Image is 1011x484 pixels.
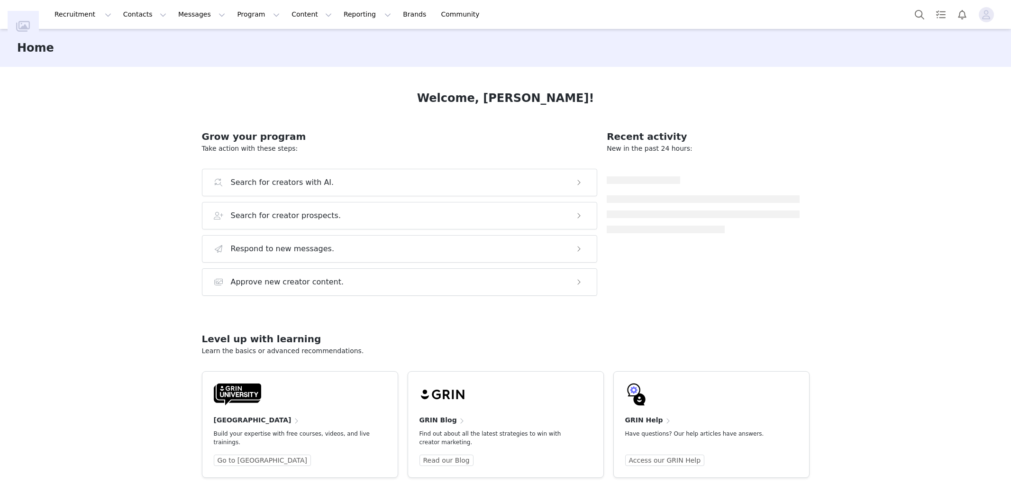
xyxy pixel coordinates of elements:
[625,429,783,438] p: Have questions? Our help articles have answers.
[419,415,457,425] h4: GRIN Blog
[909,4,930,25] button: Search
[231,210,341,221] h3: Search for creator prospects.
[202,144,598,154] p: Take action with these steps:
[202,332,810,346] h2: Level up with learning
[231,276,344,288] h3: Approve new creator content.
[417,90,594,107] h1: Welcome, [PERSON_NAME]!
[982,7,991,22] div: avatar
[202,129,598,144] h2: Grow your program
[214,415,291,425] h4: [GEOGRAPHIC_DATA]
[202,268,598,296] button: Approve new creator content.
[231,243,335,255] h3: Respond to new messages.
[419,429,577,447] p: Find out about all the latest strategies to win with creator marketing.
[952,4,973,25] button: Notifications
[214,455,311,466] a: Go to [GEOGRAPHIC_DATA]
[202,169,598,196] button: Search for creators with AI.
[17,39,54,56] h3: Home
[930,4,951,25] a: Tasks
[607,129,800,144] h2: Recent activity
[607,144,800,154] p: New in the past 24 hours:
[231,4,285,25] button: Program
[202,235,598,263] button: Respond to new messages.
[419,455,474,466] a: Read our Blog
[214,429,371,447] p: Build your expertise with free courses, videos, and live trainings.
[214,383,261,406] img: GRIN-University-Logo-Black.svg
[286,4,337,25] button: Content
[419,383,467,406] img: grin-logo-black.svg
[436,4,490,25] a: Community
[973,7,1003,22] button: Profile
[202,346,810,356] p: Learn the basics or advanced recommendations.
[202,202,598,229] button: Search for creator prospects.
[231,177,334,188] h3: Search for creators with AI.
[625,383,648,406] img: GRIN-help-icon.svg
[173,4,231,25] button: Messages
[338,4,397,25] button: Reporting
[397,4,435,25] a: Brands
[49,4,117,25] button: Recruitment
[118,4,172,25] button: Contacts
[625,415,663,425] h4: GRIN Help
[625,455,705,466] a: Access our GRIN Help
